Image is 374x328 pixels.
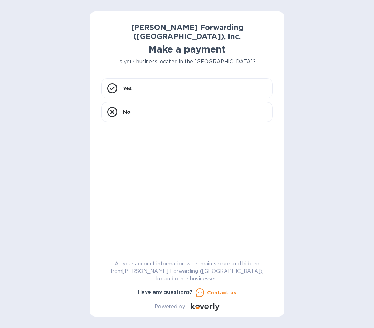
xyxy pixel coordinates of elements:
[207,290,236,295] u: Contact us
[123,108,131,116] p: No
[123,85,132,92] p: Yes
[101,58,273,65] p: Is your business located in the [GEOGRAPHIC_DATA]?
[154,303,185,310] p: Powered by
[131,23,243,41] b: [PERSON_NAME] Forwarding ([GEOGRAPHIC_DATA]), Inc.
[101,260,273,283] p: All your account information will remain secure and hidden from [PERSON_NAME] Forwarding ([GEOGRA...
[138,289,193,295] b: Have any questions?
[101,44,273,55] h1: Make a payment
